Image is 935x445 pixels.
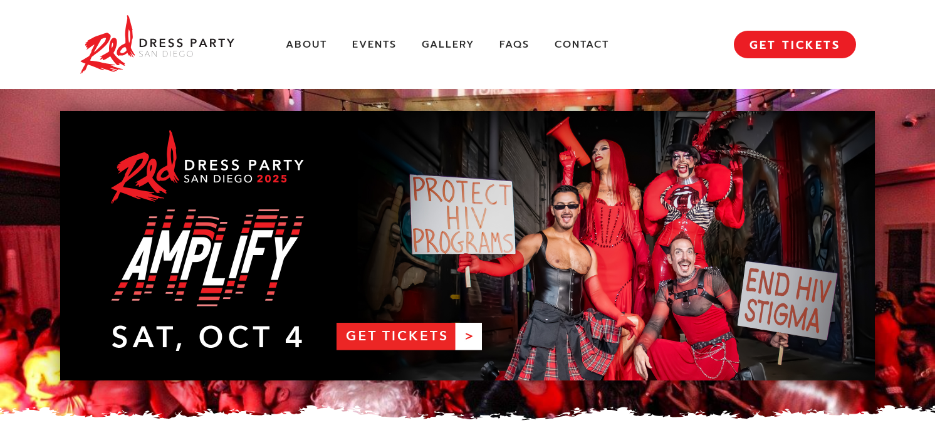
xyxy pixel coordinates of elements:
img: Red Dress Party San Diego [79,13,236,76]
a: Events [352,38,397,51]
a: Gallery [422,38,474,51]
a: GET TICKETS [734,31,856,58]
a: About [286,38,327,51]
a: FAQs [499,38,530,51]
a: Contact [555,38,609,51]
